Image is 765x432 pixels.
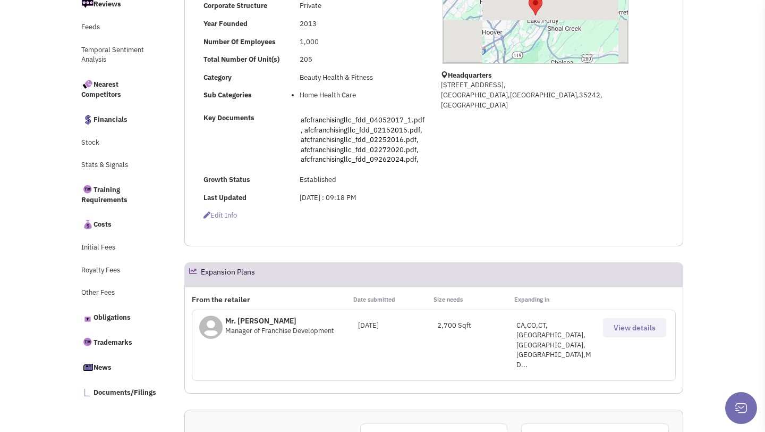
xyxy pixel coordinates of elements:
a: Training Requirements [76,178,162,211]
a: afcfranchisingllc_fdd_09262024.pdf, [301,155,419,164]
b: Corporate Structure [203,1,267,10]
a: Royalty Fees [76,261,162,281]
div: 2,700 Sqft [437,321,516,331]
div: [DATE] [358,321,437,331]
a: Initial Fees [76,238,162,258]
b: Growth Status [203,175,250,184]
a: afcfranchisingllc_fdd_04052017_1.pdf, [301,115,424,135]
button: View details [603,318,666,337]
p: [STREET_ADDRESS], [GEOGRAPHIC_DATA],[GEOGRAPHIC_DATA],35242,[GEOGRAPHIC_DATA] [441,80,631,110]
div: 1,000 [293,37,427,47]
div: CA,CO,CT,[GEOGRAPHIC_DATA],[GEOGRAPHIC_DATA],[GEOGRAPHIC_DATA],MD... [516,321,596,370]
b: Year Founded [203,19,248,28]
b: Category [203,73,232,82]
a: Financials [76,108,162,130]
a: Stock [76,133,162,153]
p: Size needs [433,294,514,305]
a: afcfranchisingllc_fdd_02252016.pdf, [301,135,419,144]
div: 205 [293,55,427,65]
a: Costs [76,213,162,235]
span: Edit info [203,211,237,220]
b: Key Documents [203,113,254,122]
a: News [76,356,162,378]
a: Nearest Competitors [76,73,162,105]
p: Expanding in [514,294,595,305]
b: Sub Categories [203,90,252,99]
a: Documents/Filings [76,381,162,403]
a: Other Fees [76,283,162,303]
li: Home Health Care [300,90,420,101]
a: afcfranchisingllc_fdd_02272020.pdf, [301,145,419,154]
a: Feeds [76,18,162,38]
a: Trademarks [76,331,162,353]
b: Total Number Of Unit(s) [203,55,279,64]
b: Number Of Employees [203,37,276,46]
b: Last Updated [203,193,246,202]
p: Date submitted [353,294,434,305]
div: [DATE] : 09:18 PM [293,193,427,203]
div: Private [293,1,427,11]
a: Temporal Sentiment Analysis [76,40,162,70]
p: Mr. [PERSON_NAME] [225,315,334,326]
h2: Expansion Plans [201,263,255,286]
span: View details [614,323,656,333]
a: afcfranchisingllc_fdd_02152015.pdf, [304,126,422,135]
a: Stats & Signals [76,155,162,176]
span: Manager of Franchise Development [225,326,334,335]
div: Established [293,175,427,185]
p: From the retailer [192,294,353,305]
div: Beauty Health & Fitness [293,73,427,83]
div: 2013 [293,19,427,29]
a: Obligations [76,306,162,328]
b: Headquarters [448,71,492,80]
